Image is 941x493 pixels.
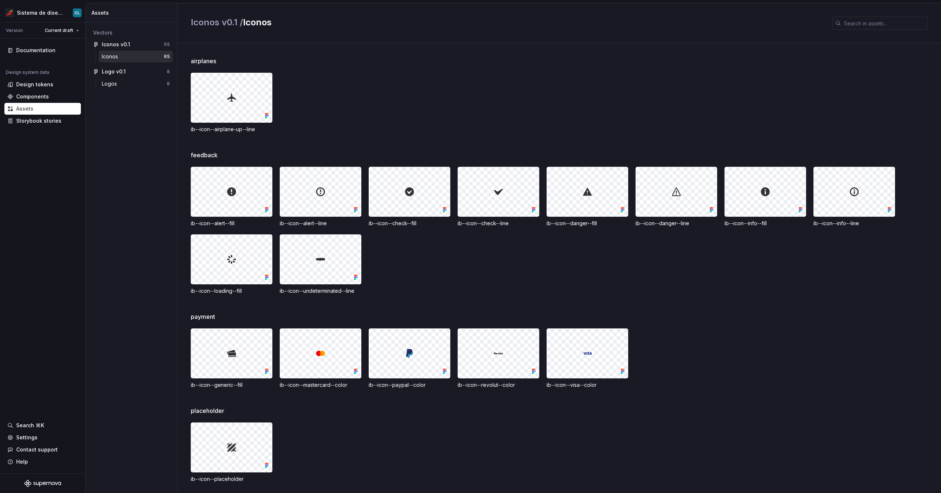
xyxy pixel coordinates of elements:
[42,25,82,36] button: Current draft
[17,9,64,17] div: Sistema de diseño Iberia
[4,420,81,431] button: Search ⌘K
[16,93,49,100] div: Components
[191,151,218,159] span: feedback
[280,287,361,295] div: ib--icon--undeterminated--line
[191,475,272,483] div: ib--icon--placeholder
[4,79,81,90] a: Design tokens
[102,41,130,48] div: Iconos v0.1
[6,69,49,75] div: Design system data
[369,381,450,389] div: ib--icon--paypal--color
[164,42,170,47] div: 65
[164,54,170,60] div: 65
[90,39,173,50] a: Iconos v0.165
[4,44,81,56] a: Documentation
[191,406,224,415] span: placeholder
[16,458,28,465] div: Help
[4,456,81,468] button: Help
[813,220,895,227] div: ib--icon--info--line
[636,220,717,227] div: ib--icon--danger--line
[191,17,243,28] span: Iconos v0.1 /
[16,81,53,88] div: Design tokens
[92,9,174,17] div: Assets
[547,381,628,389] div: ib--icon--visa--color
[90,66,173,78] a: Logo v0.18
[102,53,121,60] div: Iconos
[16,422,44,429] div: Search ⌘K
[841,17,928,30] input: Search in assets...
[16,47,56,54] div: Documentation
[547,220,628,227] div: ib--icon--danger--fill
[369,220,450,227] div: ib--icon--check--fill
[16,446,58,453] div: Contact support
[191,287,272,295] div: ib--icon--loading--fill
[191,126,272,133] div: ib--icon--airplane-up--line
[191,381,272,389] div: ib--icon--generic--fill
[16,117,61,125] div: Storybook stories
[4,91,81,102] a: Components
[16,105,33,112] div: Assets
[458,381,539,389] div: ib--icon--revolut--color
[99,78,173,90] a: Logos8
[1,5,84,21] button: Sistema de diseño IberiaCL
[191,57,216,65] span: airplanes
[16,434,37,441] div: Settings
[102,80,120,87] div: Logos
[93,29,170,36] div: Vectors
[6,28,23,33] div: Version
[4,103,81,115] a: Assets
[24,480,61,487] svg: Supernova Logo
[167,69,170,75] div: 8
[4,432,81,443] a: Settings
[167,81,170,87] div: 8
[191,220,272,227] div: ib--icon--alert--fill
[724,220,806,227] div: ib--icon--info--fill
[5,8,14,17] img: 55604660-494d-44a9-beb2-692398e9940a.png
[458,220,539,227] div: ib--icon--check--line
[4,444,81,456] button: Contact support
[280,220,361,227] div: ib--icon--alert--line
[4,115,81,127] a: Storybook stories
[280,381,361,389] div: ib--icon--mastercard--color
[75,10,80,16] div: CL
[191,17,823,28] h2: Iconos
[191,312,215,321] span: payment
[45,28,73,33] span: Current draft
[99,51,173,62] a: Iconos65
[102,68,126,75] div: Logo v0.1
